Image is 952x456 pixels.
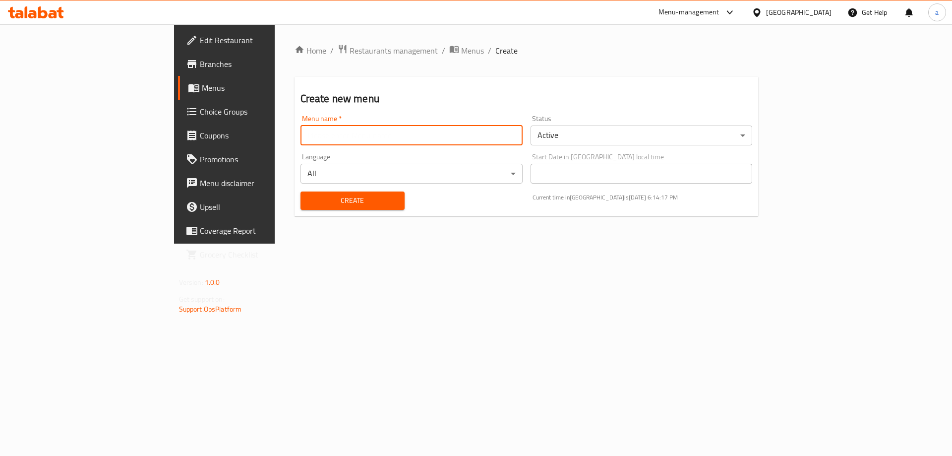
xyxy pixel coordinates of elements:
span: Upsell [200,201,325,213]
h2: Create new menu [300,91,753,106]
a: Restaurants management [338,44,438,57]
span: Create [495,45,518,57]
div: Active [531,126,753,145]
p: Current time in [GEOGRAPHIC_DATA] is [DATE] 6:14:17 PM [533,193,753,202]
span: Promotions [200,153,325,165]
span: Coverage Report [200,225,325,237]
span: Version: [179,276,203,289]
span: Menus [202,82,325,94]
span: a [935,7,939,18]
div: [GEOGRAPHIC_DATA] [766,7,832,18]
span: 1.0.0 [205,276,220,289]
span: Coupons [200,130,325,141]
span: Grocery Checklist [200,249,325,261]
a: Coupons [178,124,333,147]
a: Support.OpsPlatform [179,303,242,316]
a: Menus [449,44,484,57]
span: Edit Restaurant [200,34,325,46]
a: Upsell [178,195,333,219]
span: Menu disclaimer [200,177,325,189]
a: Menu disclaimer [178,171,333,195]
input: Please enter Menu name [300,126,523,145]
button: Create [300,192,405,210]
span: Choice Groups [200,106,325,118]
div: Menu-management [658,6,719,18]
span: Restaurants management [350,45,438,57]
span: Branches [200,58,325,70]
a: Grocery Checklist [178,243,333,266]
li: / [442,45,445,57]
a: Choice Groups [178,100,333,124]
a: Coverage Report [178,219,333,243]
nav: breadcrumb [295,44,759,57]
a: Menus [178,76,333,100]
span: Menus [461,45,484,57]
span: Get support on: [179,293,225,306]
li: / [488,45,491,57]
span: Create [308,195,397,207]
a: Branches [178,52,333,76]
a: Edit Restaurant [178,28,333,52]
div: All [300,164,523,184]
a: Promotions [178,147,333,171]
